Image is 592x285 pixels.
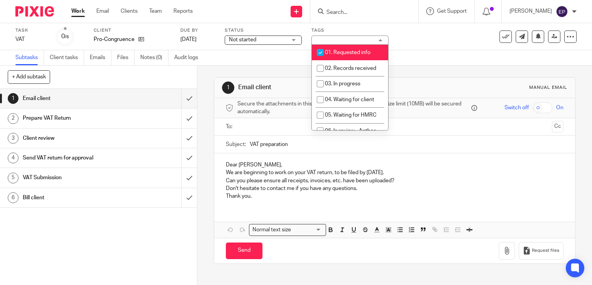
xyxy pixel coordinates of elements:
span: Normal text size [251,226,293,234]
label: Status [225,27,302,34]
h1: VAT Submission [23,172,123,183]
label: Client [94,27,171,34]
h1: Prepare VAT Return [23,112,123,124]
p: We are beginning to work on your VAT return, to be filed by [DATE]. [226,169,564,176]
span: 04. Waiting for client [325,97,374,102]
span: 06. In review - Anthea [325,128,376,134]
a: Work [71,7,85,15]
p: Dear [PERSON_NAME], [226,161,564,169]
img: svg%3E [556,5,568,18]
div: 6 [8,192,18,203]
input: Send [226,243,262,259]
a: Client tasks [50,50,84,65]
div: 4 [8,153,18,163]
div: 1 [222,81,234,94]
div: Manual email [529,85,567,91]
input: Search [326,9,395,16]
button: Cc [552,121,563,132]
div: Search for option [249,224,326,236]
span: Secure the attachments in this message. Files exceeding the size limit (10MB) will be secured aut... [237,100,470,116]
a: Clients [121,7,138,15]
p: Don't hesitate to contact me if you have any questions. [226,185,564,192]
p: Thank you. [226,192,564,200]
img: Pixie [15,6,54,17]
p: [PERSON_NAME] [510,7,552,15]
label: Due by [180,27,215,34]
span: Not started [229,37,256,42]
h1: Bill client [23,192,123,204]
button: + Add subtask [8,70,50,83]
a: Emails [90,50,111,65]
label: Subject: [226,141,246,148]
h1: Client review [23,132,123,144]
label: Task [15,27,46,34]
a: Files [117,50,135,65]
span: On [556,104,563,112]
button: Request files [519,242,563,260]
span: 01. Requested info [325,50,370,55]
span: 03. In progress [325,81,360,87]
p: Pro-Congruence [94,36,135,43]
a: Team [149,7,162,15]
p: Can you please ensure all receipts, invoices, etc. have been uploaded? [226,177,564,185]
label: Tags [311,27,388,34]
span: Get Support [437,8,467,14]
a: Reports [173,7,193,15]
a: Notes (0) [140,50,168,65]
span: 02. Records received [325,66,376,71]
div: 0 [61,32,69,41]
small: /6 [65,35,69,39]
a: Subtasks [15,50,44,65]
a: Audit logs [174,50,204,65]
input: Search for option [294,226,321,234]
span: 05. Waiting for HMRC [325,112,377,118]
div: 2 [8,113,18,124]
span: Switch off [505,104,529,112]
a: Email [96,7,109,15]
span: [DATE] [180,37,197,42]
span: Request files [532,248,559,254]
h1: Send VAT return for approval [23,152,123,164]
div: 3 [8,133,18,144]
div: VAT [15,36,46,43]
div: 5 [8,173,18,183]
h1: Email client [238,83,411,92]
div: 1 [8,93,18,104]
h1: Email client [23,93,123,104]
label: To: [226,123,234,131]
